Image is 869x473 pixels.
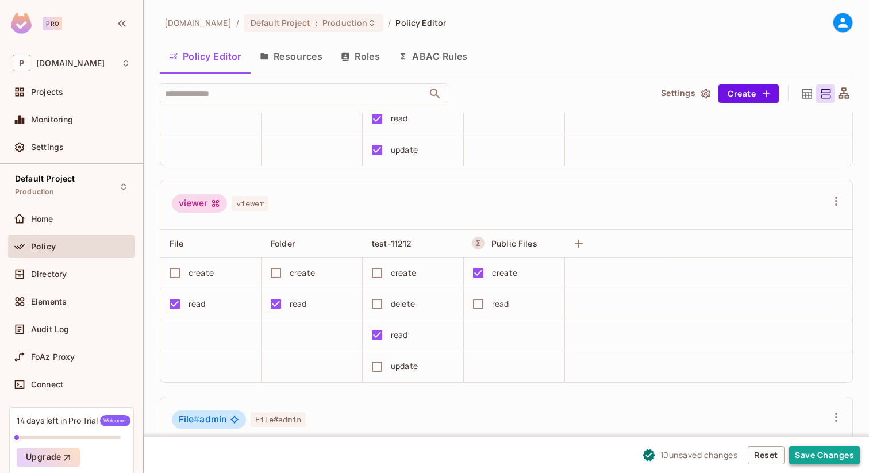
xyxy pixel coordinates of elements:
[372,239,412,248] span: test-11212
[179,414,226,425] span: admin
[170,239,184,248] span: File
[31,143,64,152] span: Settings
[656,84,714,103] button: Settings
[391,329,408,341] div: read
[31,297,67,306] span: Elements
[179,414,199,425] span: File
[251,412,306,427] span: File#admin
[748,446,785,464] button: Reset
[491,239,537,248] span: Public Files
[11,13,32,34] img: SReyMgAAAABJRU5ErkJggg==
[290,298,307,310] div: read
[391,298,415,310] div: delete
[236,17,239,28] li: /
[388,17,391,28] li: /
[17,448,80,467] button: Upgrade
[189,298,206,310] div: read
[718,84,779,103] button: Create
[100,415,130,426] span: Welcome!
[164,17,232,28] span: the active workspace
[194,414,199,425] span: #
[290,267,315,279] div: create
[391,267,416,279] div: create
[31,270,67,279] span: Directory
[389,42,477,71] button: ABAC Rules
[31,115,74,124] span: Monitoring
[160,42,251,71] button: Policy Editor
[172,194,227,213] div: viewer
[391,112,408,125] div: read
[660,449,738,461] span: 10 unsaved change s
[271,239,295,248] span: Folder
[15,187,55,197] span: Production
[492,298,509,310] div: read
[17,415,130,426] div: 14 days left in Pro Trial
[391,144,418,156] div: update
[36,59,105,68] span: Workspace: permit.io
[189,267,214,279] div: create
[31,242,56,251] span: Policy
[31,325,69,334] span: Audit Log
[395,17,446,28] span: Policy Editor
[789,446,860,464] button: Save Changes
[332,42,389,71] button: Roles
[232,196,268,211] span: viewer
[472,237,485,249] button: A Resource Set is a dynamically conditioned resource, defined by real-time criteria.
[31,380,63,389] span: Connect
[427,86,443,102] button: Open
[251,17,310,28] span: Default Project
[322,17,367,28] span: Production
[314,18,318,28] span: :
[251,42,332,71] button: Resources
[31,214,53,224] span: Home
[391,360,418,372] div: update
[13,55,30,71] span: P
[43,17,62,30] div: Pro
[31,352,75,362] span: FoAz Proxy
[492,267,517,279] div: create
[15,174,75,183] span: Default Project
[31,87,63,97] span: Projects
